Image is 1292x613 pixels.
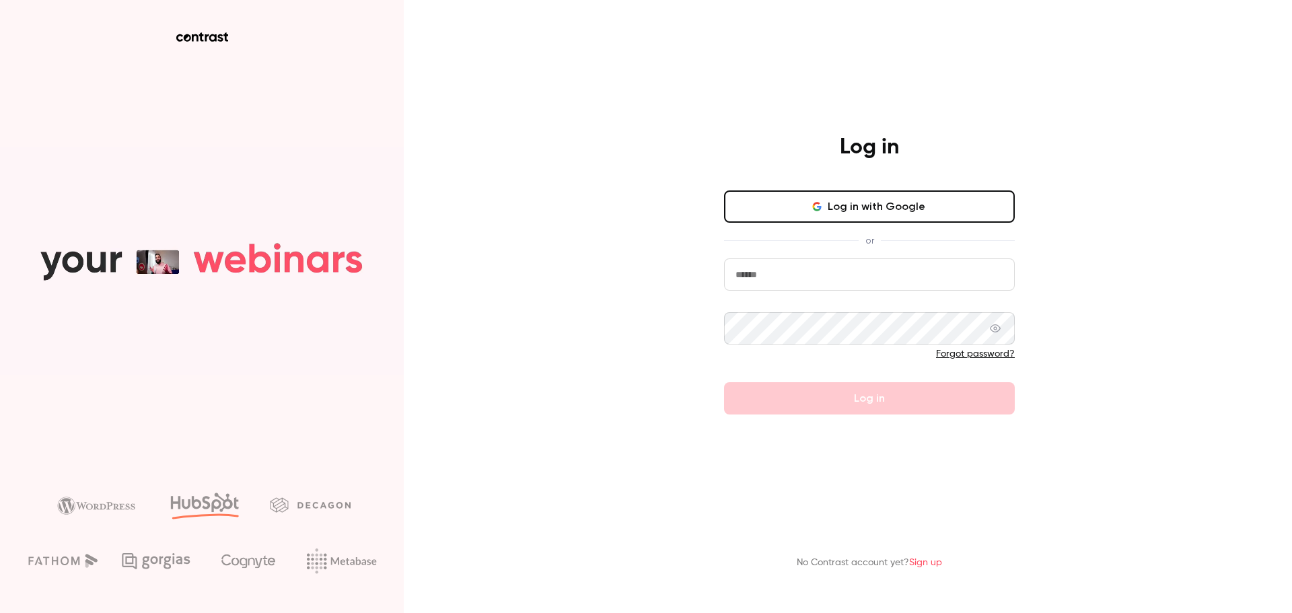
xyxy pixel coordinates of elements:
[859,233,881,248] span: or
[724,190,1015,223] button: Log in with Google
[909,558,942,567] a: Sign up
[797,556,942,570] p: No Contrast account yet?
[840,134,899,161] h4: Log in
[936,349,1015,359] a: Forgot password?
[270,497,351,512] img: decagon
